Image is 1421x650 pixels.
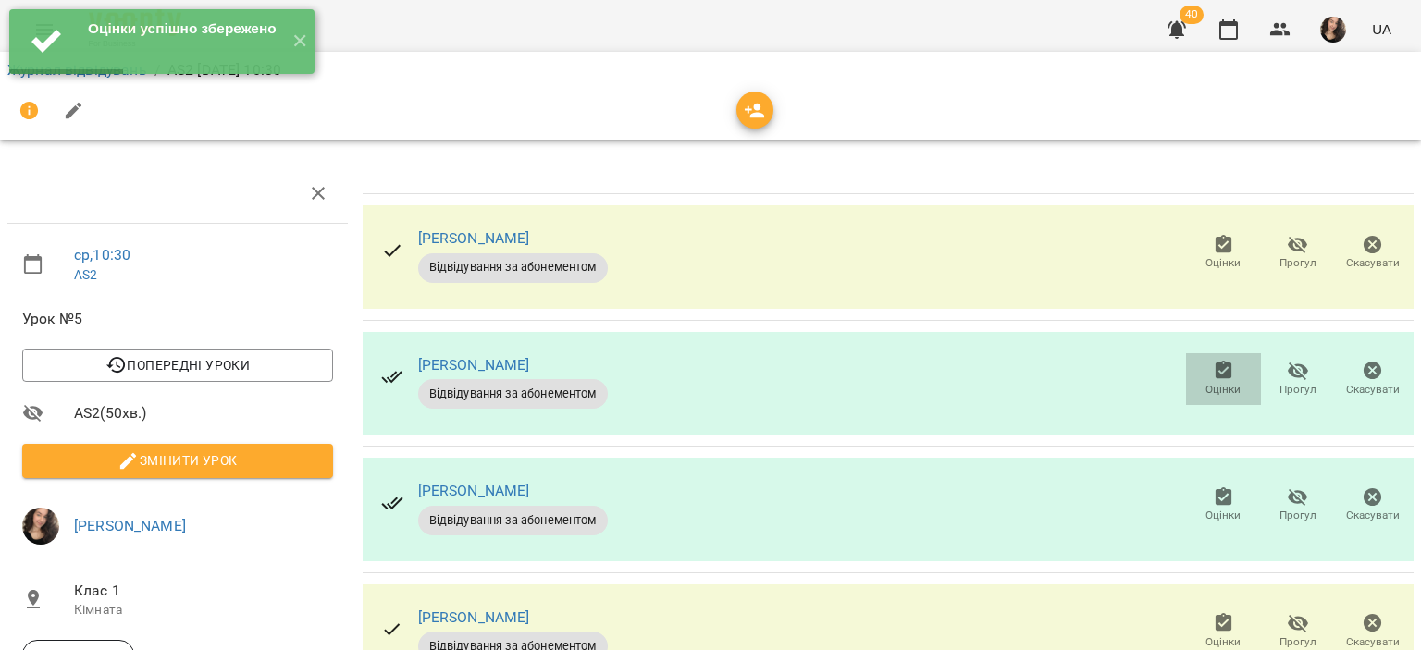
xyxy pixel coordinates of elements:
span: Прогул [1279,634,1316,650]
span: 40 [1180,6,1204,24]
span: Скасувати [1346,382,1400,398]
button: Оцінки [1186,353,1261,405]
button: Прогул [1261,227,1336,279]
button: Прогул [1261,353,1336,405]
span: Скасувати [1346,508,1400,523]
button: Оцінки [1186,227,1261,279]
span: Скасувати [1346,634,1400,650]
a: [PERSON_NAME] [418,608,530,626]
button: Скасувати [1335,227,1410,279]
span: Оцінки [1205,634,1241,650]
a: [PERSON_NAME] [418,356,530,374]
span: Відвідування за абонементом [418,386,608,402]
span: Відвідування за абонементом [418,512,608,529]
nav: breadcrumb [7,59,1414,81]
a: AS2 [74,267,97,282]
button: Скасувати [1335,353,1410,405]
span: Прогул [1279,508,1316,523]
span: Оцінки [1205,255,1241,271]
span: Скасувати [1346,255,1400,271]
a: [PERSON_NAME] [418,482,530,499]
span: AS2 ( 50 хв. ) [74,402,333,424]
span: Оцінки [1205,382,1241,398]
span: Клас 1 [74,580,333,602]
button: Оцінки [1186,480,1261,532]
button: Скасувати [1335,480,1410,532]
p: Кімната [74,601,333,619]
span: Попередні уроки [37,354,318,376]
img: af1f68b2e62f557a8ede8df23d2b6d50.jpg [1320,17,1346,43]
span: Оцінки [1205,508,1241,523]
div: Оцінки успішно збережено [88,18,278,39]
img: af1f68b2e62f557a8ede8df23d2b6d50.jpg [22,508,59,545]
a: [PERSON_NAME] [418,229,530,247]
span: Відвідування за абонементом [418,259,608,276]
button: Попередні уроки [22,349,333,382]
span: Прогул [1279,255,1316,271]
span: UA [1372,19,1391,39]
span: Змінити урок [37,449,318,472]
span: Прогул [1279,382,1316,398]
button: Змінити урок [22,444,333,477]
button: Прогул [1261,480,1336,532]
span: Урок №5 [22,308,333,330]
button: UA [1365,12,1399,46]
a: ср , 10:30 [74,246,130,264]
a: [PERSON_NAME] [74,517,186,534]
